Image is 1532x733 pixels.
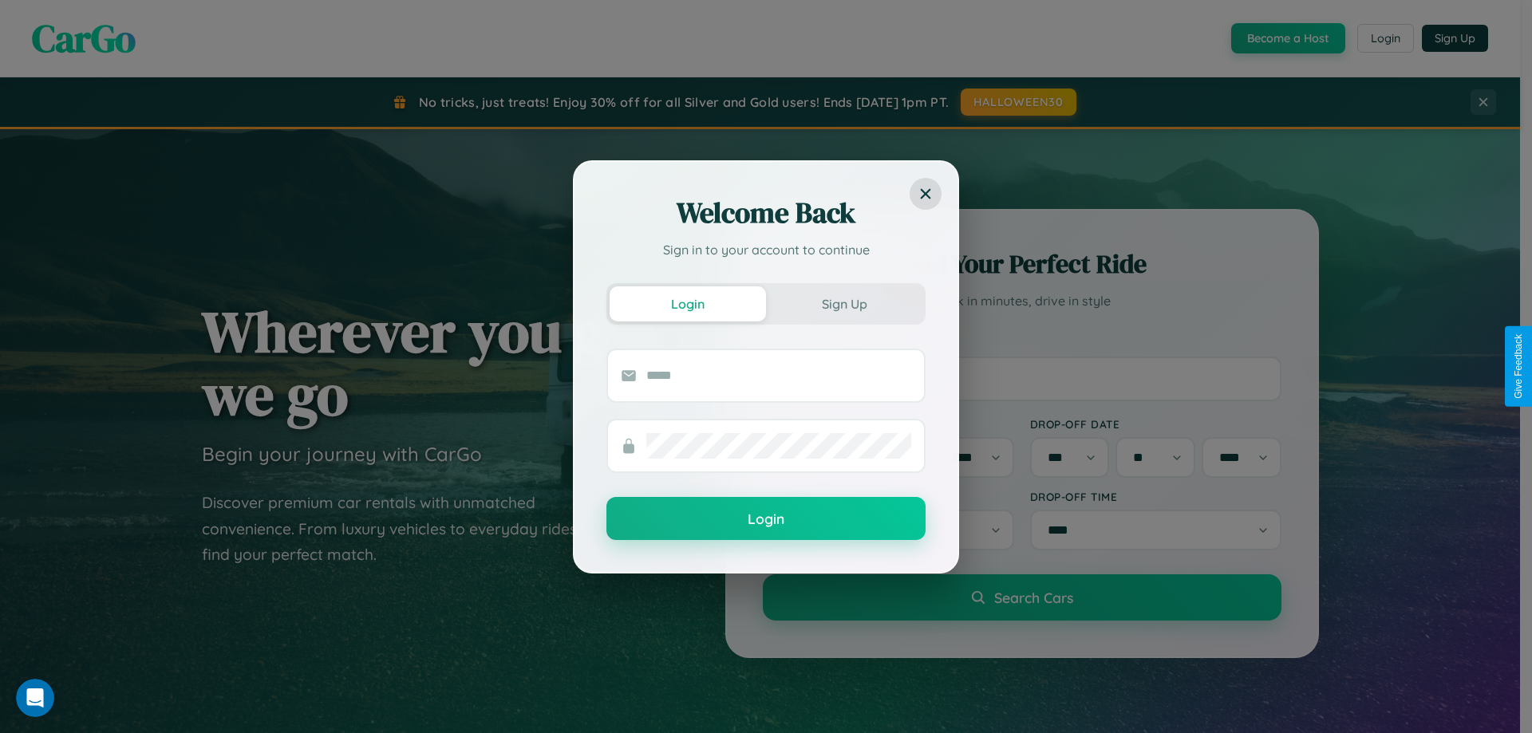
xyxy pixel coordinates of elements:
[606,194,926,232] h2: Welcome Back
[16,679,54,717] iframe: Intercom live chat
[606,240,926,259] p: Sign in to your account to continue
[766,286,922,321] button: Sign Up
[606,497,926,540] button: Login
[610,286,766,321] button: Login
[1513,334,1524,399] div: Give Feedback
